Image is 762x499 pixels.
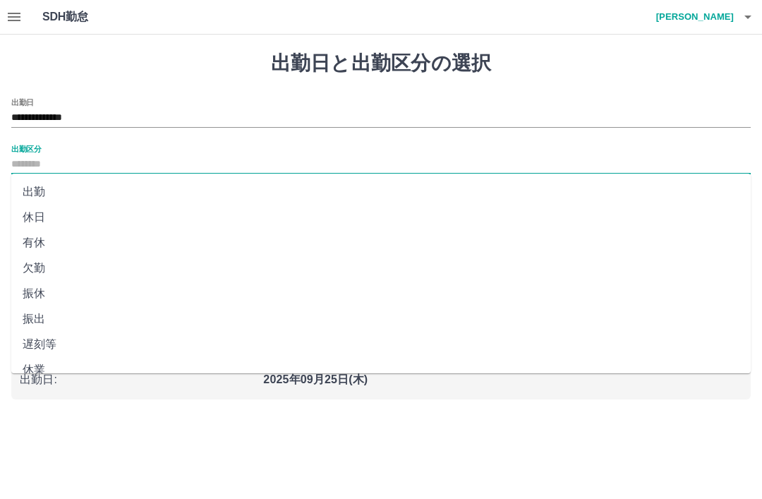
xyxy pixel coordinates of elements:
[11,205,751,230] li: 休日
[11,52,751,76] h1: 出勤日と出勤区分の選択
[263,373,368,385] b: 2025年09月25日(木)
[11,357,751,383] li: 休業
[11,143,41,154] label: 出勤区分
[11,179,751,205] li: 出勤
[11,255,751,281] li: 欠勤
[11,230,751,255] li: 有休
[11,97,34,107] label: 出勤日
[11,332,751,357] li: 遅刻等
[11,281,751,306] li: 振休
[20,371,255,388] p: 出勤日 :
[11,306,751,332] li: 振出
